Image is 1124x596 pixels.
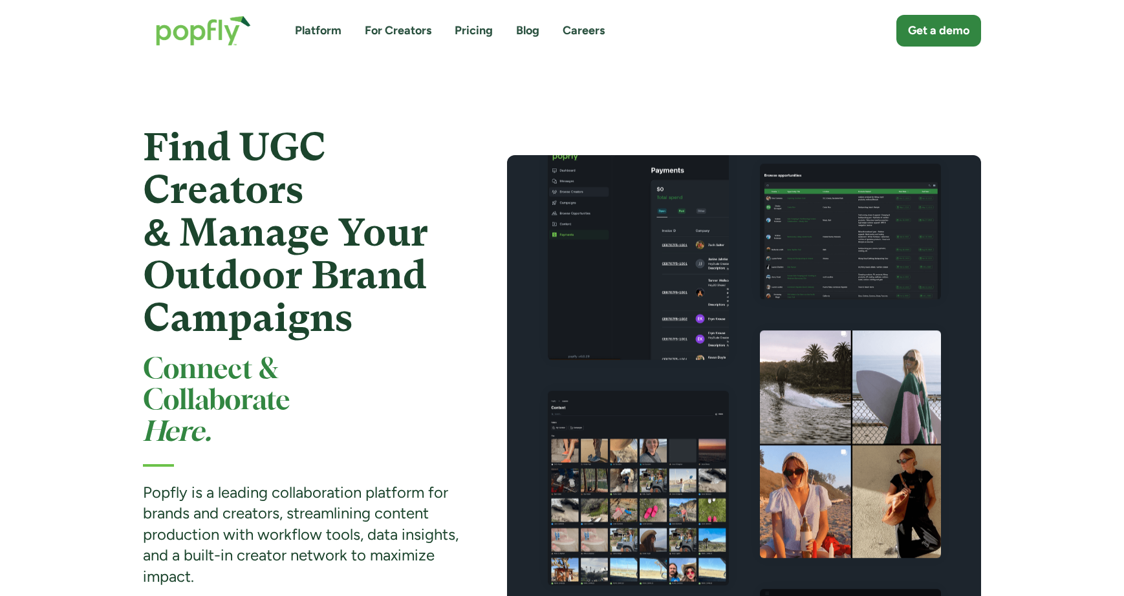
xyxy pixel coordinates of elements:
[143,483,459,586] strong: Popfly is a leading collaboration platform for brands and creators, streamlining content producti...
[455,23,493,39] a: Pricing
[563,23,605,39] a: Careers
[143,3,264,59] a: home
[143,355,460,449] h2: Connect & Collaborate
[908,23,969,39] div: Get a demo
[896,15,981,47] a: Get a demo
[143,125,428,340] strong: Find UGC Creators & Manage Your Outdoor Brand Campaigns
[143,420,211,446] em: Here.
[365,23,431,39] a: For Creators
[295,23,341,39] a: Platform
[516,23,539,39] a: Blog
